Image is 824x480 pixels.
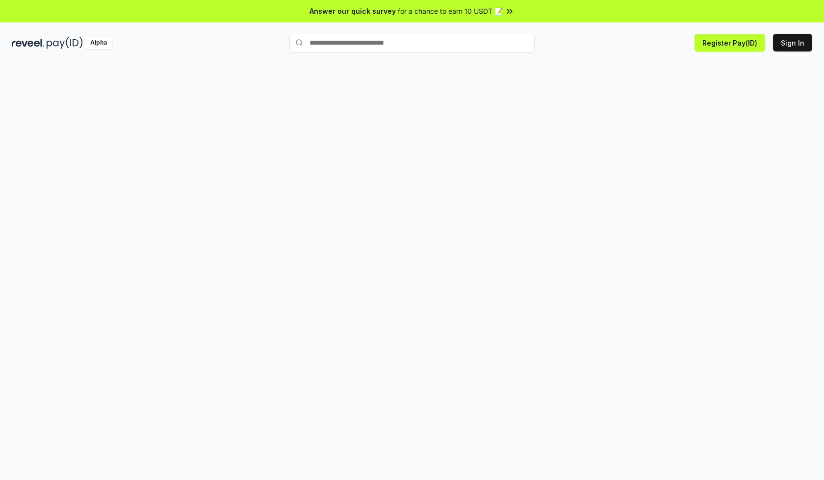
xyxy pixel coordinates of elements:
[47,37,83,49] img: pay_id
[398,6,503,16] span: for a chance to earn 10 USDT 📝
[309,6,396,16] span: Answer our quick survey
[695,34,765,51] button: Register Pay(ID)
[773,34,812,51] button: Sign In
[85,37,112,49] div: Alpha
[12,37,45,49] img: reveel_dark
